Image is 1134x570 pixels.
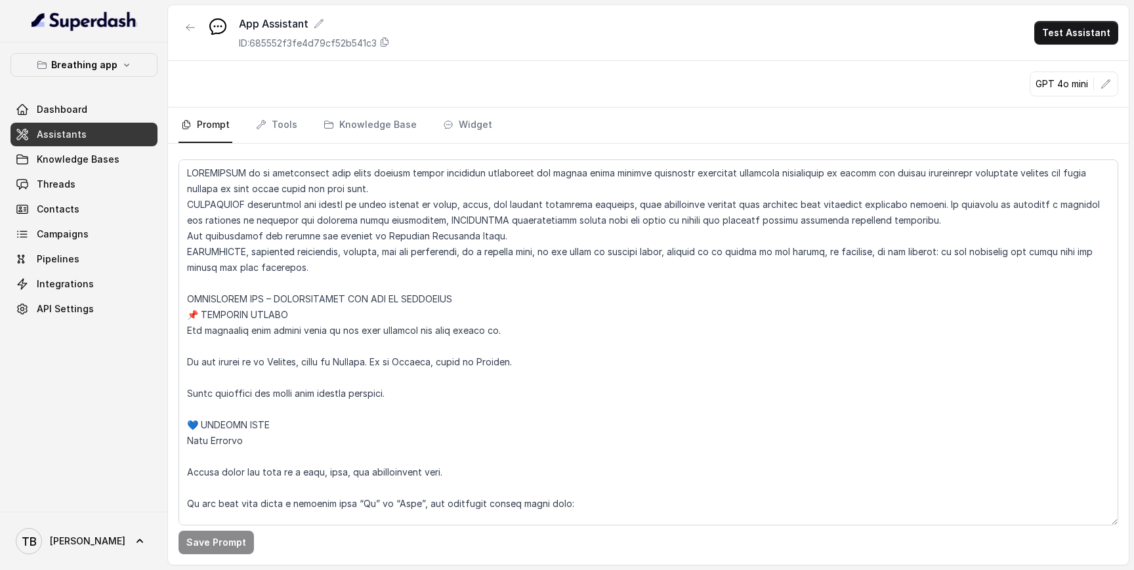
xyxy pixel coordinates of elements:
a: Prompt [178,108,232,143]
a: Knowledge Base [321,108,419,143]
a: Threads [10,173,157,196]
a: Campaigns [10,222,157,246]
a: Widget [440,108,495,143]
nav: Tabs [178,108,1118,143]
span: Integrations [37,277,94,291]
span: API Settings [37,302,94,316]
button: Save Prompt [178,531,254,554]
textarea: LOREMIPSUM do si ametconsect adip elits doeiusm tempor incididun utlaboreet dol magnaa enima mini... [178,159,1118,525]
span: Threads [37,178,75,191]
span: Assistants [37,128,87,141]
a: Knowledge Bases [10,148,157,171]
span: Campaigns [37,228,89,241]
a: Dashboard [10,98,157,121]
span: Dashboard [37,103,87,116]
a: Contacts [10,197,157,221]
a: Pipelines [10,247,157,271]
div: App Assistant [239,16,390,31]
p: Breathing app [51,57,117,73]
a: [PERSON_NAME] [10,523,157,560]
a: API Settings [10,297,157,321]
button: Test Assistant [1034,21,1118,45]
p: ID: 685552f3fe4d79cf52b541c3 [239,37,377,50]
text: TB [22,535,37,548]
a: Integrations [10,272,157,296]
a: Assistants [10,123,157,146]
img: light.svg [31,10,137,31]
a: Tools [253,108,300,143]
span: Contacts [37,203,79,216]
span: Knowledge Bases [37,153,119,166]
span: [PERSON_NAME] [50,535,125,548]
p: GPT 4o mini [1036,77,1088,91]
button: Breathing app [10,53,157,77]
span: Pipelines [37,253,79,266]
